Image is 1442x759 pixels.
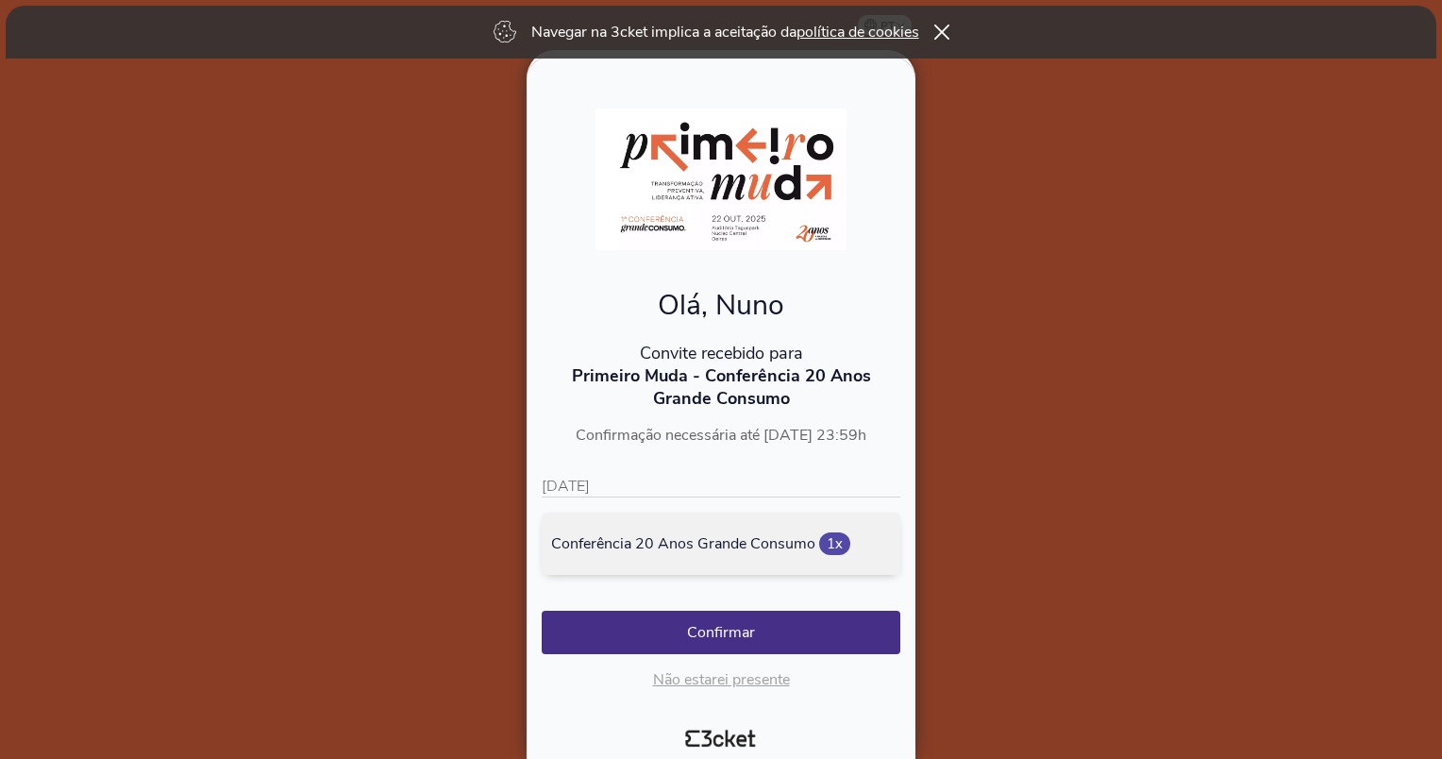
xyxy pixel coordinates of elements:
button: Confirmar [542,611,900,654]
p: Convite recebido para [542,342,900,364]
a: política de cookies [796,22,919,42]
p: Não estarei presente [542,669,900,690]
p: Olá, Nuno [542,286,900,325]
span: Conferência 20 Anos Grande Consumo [551,533,815,554]
span: 1x [819,532,850,555]
span: Confirmação necessária até [DATE] 23:59h [576,425,866,446]
img: 5ad515fc38e642aea0e8097223610b0d.webp [595,109,847,250]
p: [DATE] [542,476,900,498]
p: Navegar na 3cket implica a aceitação da [531,22,919,42]
p: Primeiro Muda - Conferência 20 Anos Grande Consumo [542,364,900,410]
